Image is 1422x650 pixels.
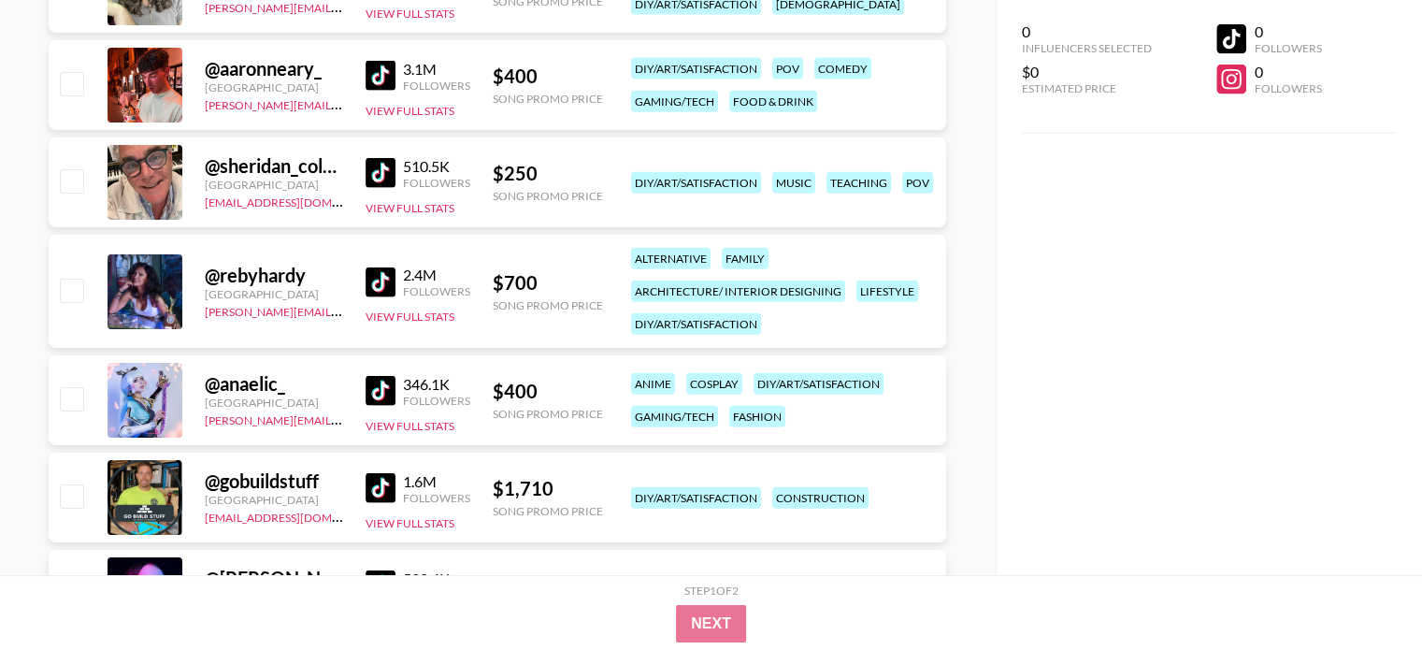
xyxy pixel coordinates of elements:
img: TikTok [366,158,395,188]
div: @ anaelic_ [205,372,343,396]
div: 0 [1254,63,1321,81]
button: View Full Stats [366,516,454,530]
div: $0 [1022,63,1152,81]
div: pov [902,172,933,194]
a: [PERSON_NAME][EMAIL_ADDRESS][DOMAIN_NAME] [205,94,481,112]
div: [GEOGRAPHIC_DATA] [205,178,343,192]
div: @ sheridan_coldstream [205,154,343,178]
div: food & drink [729,91,817,112]
div: Song Promo Price [493,189,603,203]
div: architecture/ interior designing [631,281,845,302]
div: $ 2,500 [493,574,603,598]
div: 0 [1022,22,1152,41]
div: 1.6M [403,472,470,491]
div: 346.1K [403,375,470,394]
iframe: Drift Widget Chat Controller [1329,556,1400,628]
div: diy/art/satisfaction [631,58,761,79]
div: [GEOGRAPHIC_DATA] [205,80,343,94]
img: TikTok [366,376,395,406]
a: [PERSON_NAME][EMAIL_ADDRESS][DOMAIN_NAME] [205,410,481,427]
div: Followers [1254,41,1321,55]
div: Influencers Selected [1022,41,1152,55]
div: Followers [403,284,470,298]
button: View Full Stats [366,104,454,118]
div: Followers [1254,81,1321,95]
button: View Full Stats [366,201,454,215]
div: @ rebyhardy [205,264,343,287]
div: $ 400 [493,65,603,88]
button: View Full Stats [366,419,454,433]
div: music [772,172,815,194]
div: diy/art/satisfaction [631,172,761,194]
div: family [722,248,768,269]
img: TikTok [366,571,395,600]
img: TikTok [366,267,395,297]
div: diy/art/satisfaction [631,313,761,335]
div: teaching [826,172,891,194]
div: Estimated Price [1022,81,1152,95]
button: Next [676,605,746,643]
div: @ aaronneary_ [205,57,343,80]
div: 532.4K [403,570,470,588]
div: Followers [403,491,470,505]
div: gaming/tech [631,91,718,112]
button: View Full Stats [366,310,454,324]
div: Song Promo Price [493,298,603,312]
div: cosplay [686,373,742,395]
a: [PERSON_NAME][EMAIL_ADDRESS][DOMAIN_NAME] [205,301,481,319]
div: diy/art/satisfaction [631,487,761,509]
img: TikTok [366,61,395,91]
div: Song Promo Price [493,407,603,421]
div: alternative [631,248,711,269]
div: Song Promo Price [493,504,603,518]
div: 3.1M [403,60,470,79]
div: lifestyle [856,281,918,302]
a: [EMAIL_ADDRESS][DOMAIN_NAME] [205,192,393,209]
div: 2.4M [403,266,470,284]
div: [GEOGRAPHIC_DATA] [205,493,343,507]
div: Followers [403,79,470,93]
div: @ [PERSON_NAME].makes.things [205,567,343,590]
img: TikTok [366,473,395,503]
div: $ 250 [493,162,603,185]
div: @ gobuildstuff [205,469,343,493]
div: fashion [729,406,785,427]
div: diy/art/satisfaction [754,373,883,395]
div: anime [631,373,675,395]
div: construction [772,487,869,509]
div: comedy [814,58,871,79]
div: Followers [403,394,470,408]
button: View Full Stats [366,7,454,21]
div: 0 [1254,22,1321,41]
div: $ 700 [493,271,603,295]
div: $ 400 [493,380,603,403]
div: Step 1 of 2 [684,584,739,598]
div: [GEOGRAPHIC_DATA] [205,396,343,410]
div: gaming/tech [631,406,718,427]
a: [EMAIL_ADDRESS][DOMAIN_NAME] [205,507,393,525]
div: Song Promo Price [493,92,603,106]
div: 510.5K [403,157,470,176]
div: $ 1,710 [493,477,603,500]
div: Followers [403,176,470,190]
div: pov [772,58,803,79]
div: [GEOGRAPHIC_DATA] [205,287,343,301]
